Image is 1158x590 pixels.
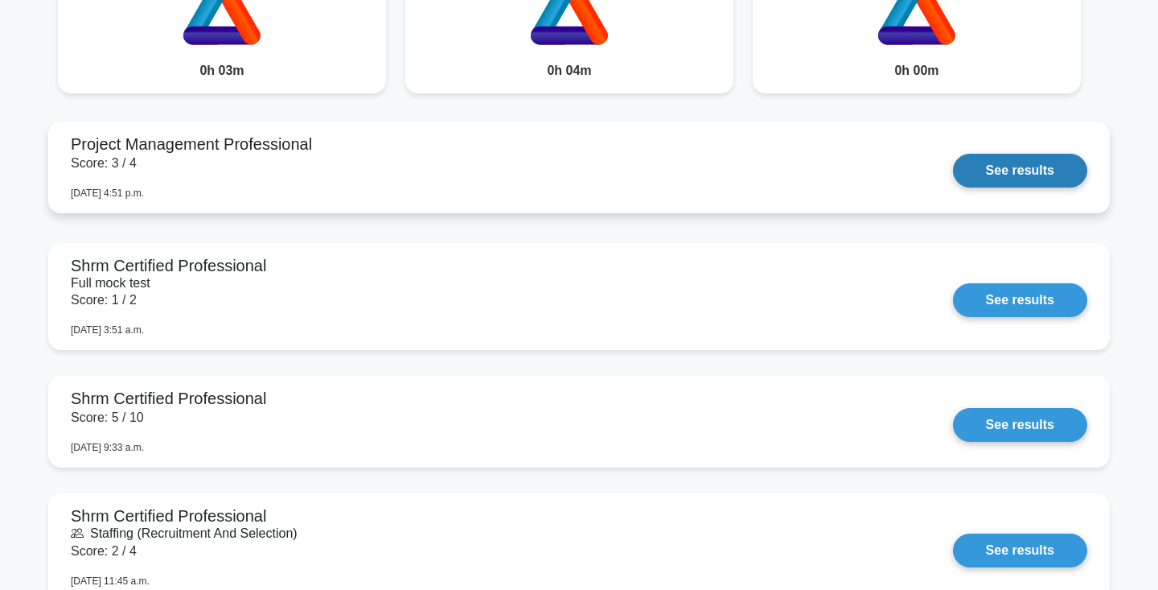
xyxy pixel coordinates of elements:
div: 0h 03m [58,48,386,93]
div: 0h 04m [405,48,733,93]
a: See results [953,534,1087,567]
div: 0h 00m [753,48,1081,93]
a: See results [953,154,1087,188]
a: See results [953,283,1087,317]
a: See results [953,408,1087,442]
